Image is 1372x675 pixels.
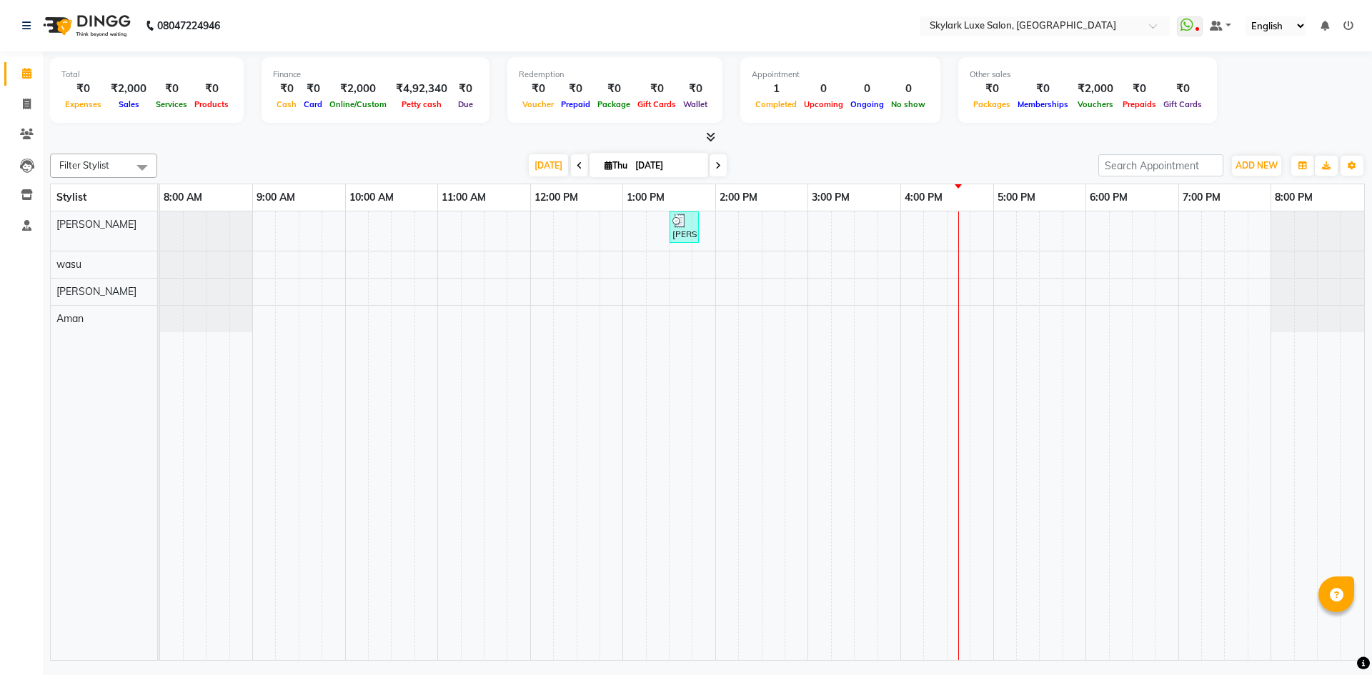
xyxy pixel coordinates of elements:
[1014,81,1072,97] div: ₹0
[680,81,711,97] div: ₹0
[300,81,326,97] div: ₹0
[61,69,232,81] div: Total
[601,160,631,171] span: Thu
[970,99,1014,109] span: Packages
[160,187,206,208] a: 8:00 AM
[398,99,445,109] span: Petty cash
[453,81,478,97] div: ₹0
[970,69,1206,81] div: Other sales
[326,99,390,109] span: Online/Custom
[519,99,557,109] span: Voucher
[61,81,105,97] div: ₹0
[529,154,568,176] span: [DATE]
[623,187,668,208] a: 1:00 PM
[1072,81,1119,97] div: ₹2,000
[273,69,478,81] div: Finance
[1098,154,1223,176] input: Search Appointment
[634,81,680,97] div: ₹0
[390,81,453,97] div: ₹4,92,340
[273,99,300,109] span: Cash
[752,81,800,97] div: 1
[56,285,136,298] span: [PERSON_NAME]
[438,187,489,208] a: 11:00 AM
[680,99,711,109] span: Wallet
[594,81,634,97] div: ₹0
[1086,187,1131,208] a: 6:00 PM
[1160,81,1206,97] div: ₹0
[115,99,143,109] span: Sales
[888,99,929,109] span: No show
[59,159,109,171] span: Filter Stylist
[752,69,929,81] div: Appointment
[847,99,888,109] span: Ongoing
[326,81,390,97] div: ₹2,000
[152,81,191,97] div: ₹0
[1179,187,1224,208] a: 7:00 PM
[191,99,232,109] span: Products
[594,99,634,109] span: Package
[300,99,326,109] span: Card
[1014,99,1072,109] span: Memberships
[56,218,136,231] span: [PERSON_NAME]
[847,81,888,97] div: 0
[716,187,761,208] a: 2:00 PM
[56,191,86,204] span: Stylist
[61,99,105,109] span: Expenses
[808,187,853,208] a: 3:00 PM
[994,187,1039,208] a: 5:00 PM
[519,69,711,81] div: Redemption
[557,81,594,97] div: ₹0
[1074,99,1117,109] span: Vouchers
[557,99,594,109] span: Prepaid
[36,6,134,46] img: logo
[800,99,847,109] span: Upcoming
[1271,187,1316,208] a: 8:00 PM
[519,81,557,97] div: ₹0
[800,81,847,97] div: 0
[531,187,582,208] a: 12:00 PM
[253,187,299,208] a: 9:00 AM
[454,99,477,109] span: Due
[671,214,697,241] div: [PERSON_NAME], TK01, 01:30 PM-01:50 PM, Waxing - Hand wax Normal
[634,99,680,109] span: Gift Cards
[105,81,152,97] div: ₹2,000
[56,312,84,325] span: Aman
[1160,99,1206,109] span: Gift Cards
[1119,99,1160,109] span: Prepaids
[273,81,300,97] div: ₹0
[56,258,81,271] span: wasu
[631,155,702,176] input: 2025-09-04
[1232,156,1281,176] button: ADD NEW
[752,99,800,109] span: Completed
[157,6,220,46] b: 08047224946
[1119,81,1160,97] div: ₹0
[191,81,232,97] div: ₹0
[970,81,1014,97] div: ₹0
[888,81,929,97] div: 0
[152,99,191,109] span: Services
[346,187,397,208] a: 10:00 AM
[1236,160,1278,171] span: ADD NEW
[901,187,946,208] a: 4:00 PM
